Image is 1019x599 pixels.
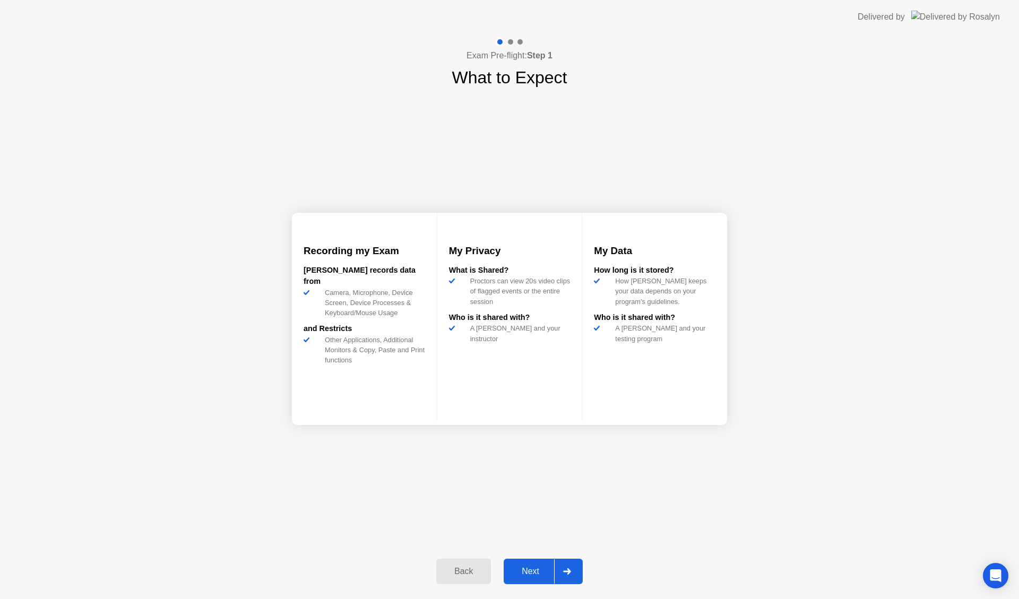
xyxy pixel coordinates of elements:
[611,323,715,343] div: A [PERSON_NAME] and your testing program
[466,276,571,307] div: Proctors can view 20s video clips of flagged events or the entire session
[467,49,552,62] h4: Exam Pre-flight:
[439,567,488,576] div: Back
[611,276,715,307] div: How [PERSON_NAME] keeps your data depends on your program’s guidelines.
[466,323,571,343] div: A [PERSON_NAME] and your instructor
[911,11,1000,23] img: Delivered by Rosalyn
[304,244,425,258] h3: Recording my Exam
[321,288,425,318] div: Camera, Microphone, Device Screen, Device Processes & Keyboard/Mouse Usage
[504,559,583,584] button: Next
[449,312,571,324] div: Who is it shared with?
[449,244,571,258] h3: My Privacy
[527,51,552,60] b: Step 1
[507,567,554,576] div: Next
[436,559,491,584] button: Back
[594,312,715,324] div: Who is it shared with?
[452,65,567,90] h1: What to Expect
[321,335,425,366] div: Other Applications, Additional Monitors & Copy, Paste and Print functions
[983,563,1008,588] div: Open Intercom Messenger
[449,265,571,276] div: What is Shared?
[304,323,425,335] div: and Restricts
[594,265,715,276] div: How long is it stored?
[594,244,715,258] h3: My Data
[858,11,905,23] div: Delivered by
[304,265,425,288] div: [PERSON_NAME] records data from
